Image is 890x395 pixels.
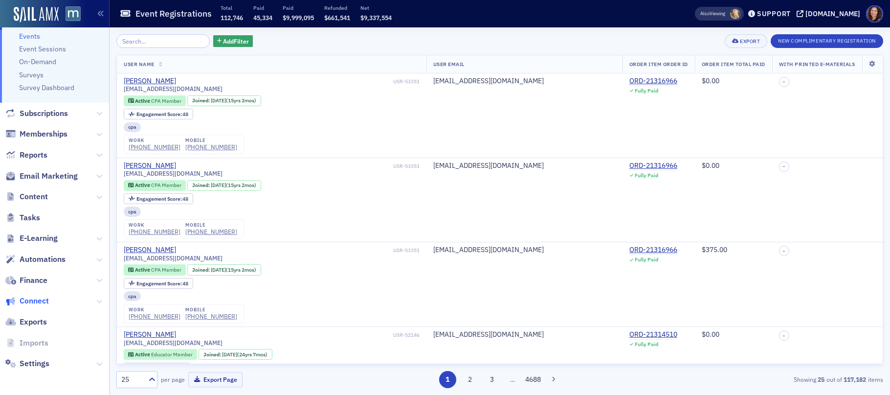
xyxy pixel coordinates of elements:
[129,138,180,143] div: work
[525,371,542,388] button: 4688
[702,161,719,170] span: $0.00
[124,85,222,93] span: [EMAIL_ADDRESS][DOMAIN_NAME]
[124,122,141,132] div: cpa
[135,266,151,273] span: Active
[185,222,237,228] div: mobile
[779,61,855,68] span: With Printed E-Materials
[124,77,176,86] a: [PERSON_NAME]
[20,275,47,286] span: Finance
[135,8,212,20] h1: Event Registrations
[629,61,688,68] span: Order Item Order ID
[506,375,519,384] span: …
[635,88,658,94] div: Fully Paid
[136,280,183,287] span: Engagement Score :
[178,332,420,338] div: USR-52146
[5,233,58,244] a: E-Learning
[20,129,67,139] span: Memberships
[129,222,180,228] div: work
[5,108,68,119] a: Subscriptions
[19,32,40,41] a: Events
[5,275,47,286] a: Finance
[185,313,237,320] div: [PHONE_NUMBER]
[702,330,719,339] span: $0.00
[629,77,677,86] a: ORD-21316966
[136,281,189,286] div: 48
[129,307,180,313] div: work
[124,109,193,119] div: Engagement Score: 48
[128,182,181,188] a: Active CPA Member
[203,351,222,358] span: Joined :
[124,180,186,191] div: Active: Active: CPA Member
[730,9,740,19] span: Rebekah Olson
[187,95,261,106] div: Joined: 2010-07-02 00:00:00
[19,83,74,92] a: Survey Dashboard
[124,278,193,289] div: Engagement Score: 48
[283,4,314,11] p: Paid
[757,9,791,18] div: Support
[211,182,226,188] span: [DATE]
[5,338,48,349] a: Imports
[20,191,48,202] span: Content
[136,112,189,117] div: 48
[135,97,151,104] span: Active
[211,97,256,104] div: (15yrs 2mos)
[124,246,176,255] a: [PERSON_NAME]
[151,182,181,188] span: CPA Member
[20,338,48,349] span: Imports
[253,14,272,22] span: 45,334
[19,70,44,79] a: Surveys
[185,143,237,151] a: [PHONE_NUMBER]
[66,6,81,22] img: SailAMX
[14,7,59,23] img: SailAMX
[135,351,151,358] span: Active
[124,95,186,106] div: Active: Active: CPA Member
[124,363,190,373] div: Engagement Score: 7
[116,34,210,48] input: Search…
[211,266,226,273] span: [DATE]
[135,182,151,188] span: Active
[484,371,501,388] button: 3
[185,307,237,313] div: mobile
[324,4,350,11] p: Refunded
[702,61,765,68] span: Order Item Total Paid
[20,254,66,265] span: Automations
[433,330,616,339] div: [EMAIL_ADDRESS][DOMAIN_NAME]
[129,313,180,320] a: [PHONE_NUMBER]
[433,77,616,86] div: [EMAIL_ADDRESS][DOMAIN_NAME]
[124,162,176,170] a: [PERSON_NAME]
[20,317,47,327] span: Exports
[128,97,181,104] a: Active CPA Member
[5,296,49,306] a: Connect
[5,150,47,161] a: Reports
[178,247,420,254] div: USR-53351
[635,172,658,179] div: Fully Paid
[124,255,222,262] span: [EMAIL_ADDRESS][DOMAIN_NAME]
[702,76,719,85] span: $0.00
[136,196,189,202] div: 48
[433,246,616,255] div: [EMAIL_ADDRESS][DOMAIN_NAME]
[124,291,141,301] div: cpa
[124,207,141,216] div: cpa
[221,14,243,22] span: 112,746
[20,296,49,306] span: Connect
[5,191,48,202] a: Content
[20,171,78,182] span: Email Marketing
[221,4,243,11] p: Total
[771,34,883,48] button: New Complimentary Registration
[433,162,616,170] div: [EMAIL_ADDRESS][DOMAIN_NAME]
[124,61,155,68] span: User Name
[629,330,677,339] a: ORD-21314510
[20,108,68,119] span: Subscriptions
[5,212,40,223] a: Tasks
[161,375,185,384] label: per page
[124,170,222,177] span: [EMAIL_ADDRESS][DOMAIN_NAME]
[223,37,249,46] span: Add Filter
[283,14,314,22] span: $9,999,095
[19,57,56,66] a: On-Demand
[124,339,222,347] span: [EMAIL_ADDRESS][DOMAIN_NAME]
